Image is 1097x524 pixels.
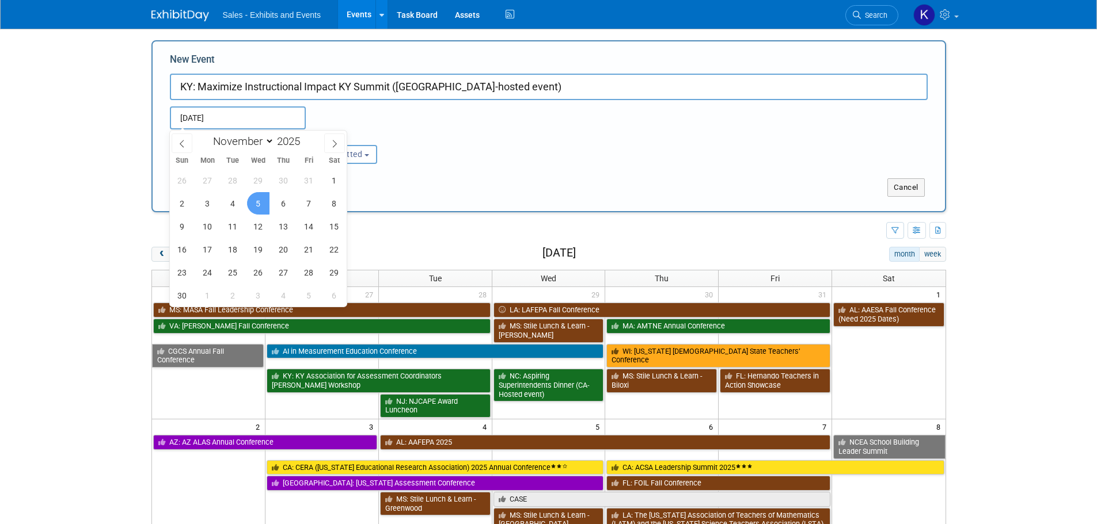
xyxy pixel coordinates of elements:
span: Sat [883,274,895,283]
a: NC: Aspiring Superintendents Dinner (CA-Hosted event) [494,369,604,401]
span: November 20, 2025 [272,238,295,261]
a: LA: LAFEPA Fall Conference [494,303,831,318]
span: November 8, 2025 [323,192,346,215]
span: October 28, 2025 [222,169,244,192]
span: 6 [708,419,718,434]
img: ExhibitDay [151,10,209,21]
input: Name of Trade Show / Conference [170,74,928,100]
span: Thu [271,157,296,165]
span: 7 [821,419,832,434]
span: December 4, 2025 [272,284,295,307]
span: November 24, 2025 [196,261,219,284]
span: November 5, 2025 [247,192,269,215]
img: Kara Haven [913,4,935,26]
a: AL: AAFEPA 2025 [380,435,830,450]
a: FL: Hernando Teachers in Action Showcase [720,369,830,392]
span: November 14, 2025 [298,215,320,238]
span: November 26, 2025 [247,261,269,284]
span: November 10, 2025 [196,215,219,238]
a: CA: CERA ([US_STATE] Educational Research Association) 2025 Annual Conference [267,460,604,475]
a: CASE [494,492,831,507]
a: AI in Measurement Education Conference [267,344,604,359]
span: Tue [429,274,442,283]
button: Cancel [887,178,925,197]
span: November 27, 2025 [272,261,295,284]
span: November 2, 2025 [171,192,193,215]
span: Fri [770,274,780,283]
span: November 13, 2025 [272,215,295,238]
span: November 15, 2025 [323,215,346,238]
div: Attendance / Format: [170,129,282,144]
span: November 19, 2025 [247,238,269,261]
a: [GEOGRAPHIC_DATA]: [US_STATE] Assessment Conference [267,476,604,491]
span: November 1, 2025 [323,169,346,192]
span: November 16, 2025 [171,238,193,261]
span: November 4, 2025 [222,192,244,215]
span: October 30, 2025 [272,169,295,192]
input: Year [274,135,309,148]
span: 2 [255,419,265,434]
span: 4 [481,419,492,434]
span: Sat [321,157,347,165]
span: 5 [594,419,605,434]
span: November 18, 2025 [222,238,244,261]
select: Month [208,134,274,148]
span: December 1, 2025 [196,284,219,307]
a: NJ: NJCAPE Award Luncheon [380,394,491,418]
a: AL: AAESA Fall Conference (Need 2025 Dates) [833,303,944,326]
span: November 30, 2025 [171,284,193,307]
span: Mon [195,157,220,165]
button: prev [151,247,173,262]
a: MA: AMTNE Annual Conference [606,319,830,334]
span: Thu [655,274,669,283]
span: October 29, 2025 [247,169,269,192]
span: 29 [590,287,605,301]
span: Fri [296,157,321,165]
button: week [919,247,946,262]
span: November 12, 2025 [247,215,269,238]
span: Tue [220,157,245,165]
a: CA: ACSA Leadership Summit 2025 [606,460,944,475]
span: 1 [935,287,946,301]
span: 28 [477,287,492,301]
span: December 5, 2025 [298,284,320,307]
div: Participation: [299,129,411,144]
span: Sales - Exhibits and Events [223,10,321,20]
span: November 9, 2025 [171,215,193,238]
a: MS: Stile Lunch & Learn - Biloxi [606,369,717,392]
button: month [889,247,920,262]
span: November 3, 2025 [196,192,219,215]
a: NCEA School Building Leader Summit [833,435,945,458]
span: December 6, 2025 [323,284,346,307]
span: Search [861,11,887,20]
span: November 7, 2025 [298,192,320,215]
input: Start Date - End Date [170,106,306,129]
span: November 6, 2025 [272,192,295,215]
a: MS: Stile Lunch & Learn - Greenwood [380,492,491,515]
span: November 28, 2025 [298,261,320,284]
span: Wed [245,157,271,165]
a: MS: Stile Lunch & Learn - [PERSON_NAME] [494,319,604,342]
label: New Event [170,53,215,71]
span: November 21, 2025 [298,238,320,261]
span: November 25, 2025 [222,261,244,284]
span: December 3, 2025 [247,284,269,307]
span: 30 [704,287,718,301]
span: Wed [541,274,556,283]
span: Sun [170,157,195,165]
span: November 17, 2025 [196,238,219,261]
a: CGCS Annual Fall Conference [152,344,264,368]
a: FL: FOIL Fall Conference [606,476,830,491]
span: October 26, 2025 [171,169,193,192]
span: November 22, 2025 [323,238,346,261]
h2: [DATE] [542,247,576,259]
a: Search [845,5,898,25]
span: November 23, 2025 [171,261,193,284]
a: MS: MASA Fall Leadership Conference [153,303,491,318]
a: VA: [PERSON_NAME] Fall Conference [153,319,491,334]
span: October 31, 2025 [298,169,320,192]
span: November 29, 2025 [323,261,346,284]
span: 3 [368,419,378,434]
a: KY: KY Association for Assessment Coordinators [PERSON_NAME] Workshop [267,369,491,392]
a: WI: [US_STATE] [DEMOGRAPHIC_DATA] State Teachers’ Conference [606,344,830,368]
